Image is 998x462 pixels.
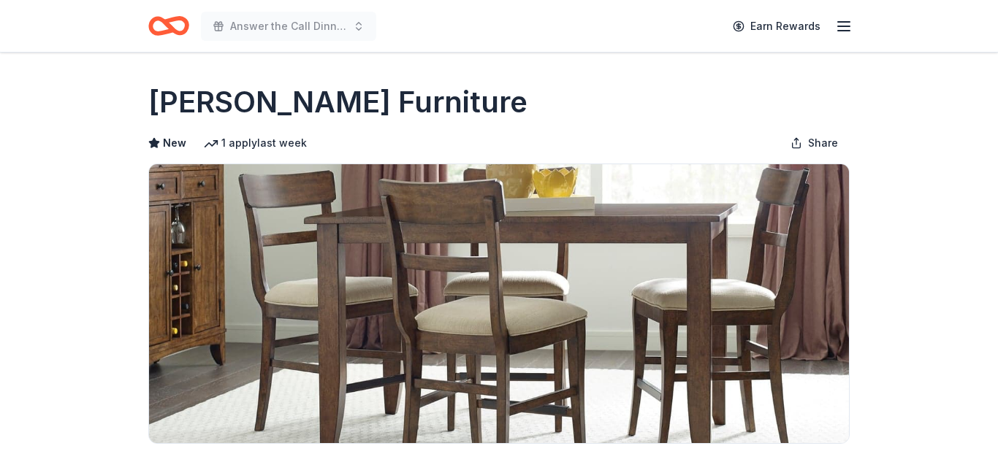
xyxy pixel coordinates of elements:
button: Answer the Call Dinner and Auction [201,12,376,41]
h1: [PERSON_NAME] Furniture [148,82,527,123]
a: Home [148,9,189,43]
button: Share [779,128,850,158]
span: Share [808,134,838,152]
img: Image for Jordan's Furniture [149,164,849,443]
div: 1 apply last week [204,134,307,152]
span: Answer the Call Dinner and Auction [230,18,347,35]
a: Earn Rewards [724,13,829,39]
span: New [163,134,186,152]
